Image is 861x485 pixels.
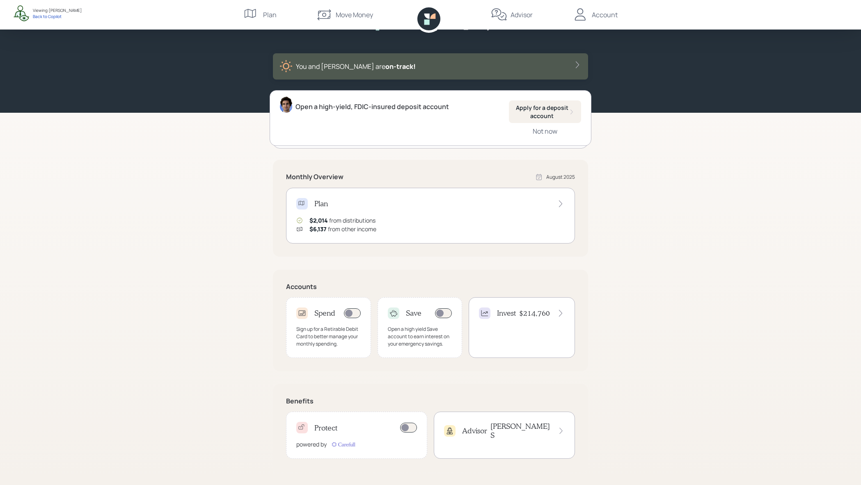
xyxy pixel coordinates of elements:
span: $2,014 [309,216,328,224]
div: Open a high yield Save account to earn interest on your emergency savings. [388,326,452,348]
div: Apply for a deposit account [515,104,575,120]
h5: Benefits [286,397,575,405]
span: $6,137 [309,225,327,233]
div: Not now [533,127,557,136]
span: on‑track! [385,62,416,71]
img: harrison-schaefer-headshot-2.png [280,96,292,113]
div: You and [PERSON_NAME] are [296,61,416,71]
div: Account [592,10,618,20]
div: Plan [263,10,277,20]
div: Open a high-yield, FDIC-insured deposit account [295,102,449,112]
h4: Invest [497,309,516,318]
div: from distributions [309,216,376,225]
h4: [PERSON_NAME] S [490,422,551,439]
h4: Save [406,309,421,318]
div: Back to Copilot [33,14,82,19]
div: Viewing: [PERSON_NAME] [33,7,82,14]
img: sunny-XHVQM73Q.digested.png [279,60,293,73]
h4: Protect [314,424,337,433]
div: from other income [309,225,376,233]
div: Advisor [511,10,533,20]
h5: Monthly Overview [286,173,343,181]
h4: Advisor [462,426,487,435]
div: August 2025 [546,173,575,181]
h4: Spend [314,309,335,318]
div: Move Money [336,10,373,20]
h5: Good Morning , [389,23,433,30]
h5: Accounts [286,283,575,291]
div: powered by [296,440,327,449]
h4: $214,760 [519,309,550,318]
h4: Plan [314,199,328,208]
img: carefull-M2HCGCDH.digested.png [330,440,356,449]
h5: [PERSON_NAME] [435,23,490,31]
button: Apply for a deposit account [509,100,581,123]
div: Sign up for a Retirable Debit Card to better manage your monthly spending. [296,326,361,348]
